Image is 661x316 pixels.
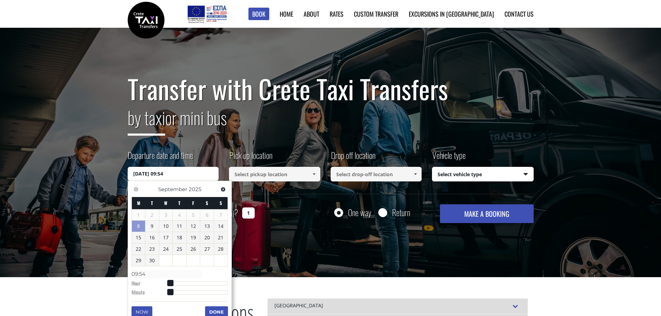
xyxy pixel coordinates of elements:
[220,187,226,192] span: Next
[173,232,186,243] a: 18
[219,185,228,194] a: Next
[440,204,533,223] button: MAKE A BOOKING
[200,210,214,221] span: 6
[178,199,180,206] span: Thursday
[268,298,528,314] div: [GEOGRAPHIC_DATA]
[200,244,214,255] a: 27
[280,9,293,18] a: Home
[200,232,214,243] a: 20
[189,186,201,193] span: 2025
[410,167,421,181] a: Show All Items
[132,185,141,194] a: Previous
[187,210,200,221] span: 5
[214,221,228,232] a: 14
[128,104,165,136] span: by taxi
[200,221,214,232] a: 13
[137,199,140,206] span: Monday
[128,2,164,39] img: Crete Taxi Transfers | Safe Taxi Transfer Services from to Heraklion Airport, Chania Airport, Ret...
[348,208,371,217] label: One way
[158,186,187,193] span: September
[132,210,145,221] span: 1
[128,16,164,23] a: Crete Taxi Transfers | Safe Taxi Transfer Services from to Heraklion Airport, Chania Airport, Ret...
[187,221,200,232] a: 12
[159,210,173,221] span: 3
[145,232,159,243] a: 16
[151,199,153,206] span: Tuesday
[128,74,534,103] h1: Transfer with Crete Taxi Transfers
[128,204,238,221] label: How many passengers ?
[432,149,466,167] label: Vehicle type
[304,9,319,18] a: About
[173,210,186,221] span: 4
[145,210,159,221] span: 2
[392,208,410,217] label: Return
[159,244,173,255] a: 24
[505,9,534,18] a: Contact us
[214,232,228,243] a: 21
[331,167,422,181] input: Select drop-off location
[214,244,228,255] a: 28
[220,199,222,206] span: Sunday
[173,221,186,232] a: 11
[128,149,193,167] label: Departure date and time
[145,221,159,232] a: 9
[132,255,145,266] a: 29
[187,244,200,255] a: 26
[214,210,228,221] span: 7
[409,9,494,18] a: Excursions in [GEOGRAPHIC_DATA]
[132,289,170,298] dt: Minute
[128,103,534,141] h2: or mini bus
[173,244,186,255] a: 25
[145,244,159,255] a: 23
[159,221,173,232] a: 10
[330,9,344,18] a: Rates
[206,199,208,206] span: Saturday
[132,232,145,243] a: 15
[164,199,167,206] span: Wednesday
[187,232,200,243] a: 19
[229,149,272,167] label: Pick up location
[132,244,145,255] a: 22
[229,167,320,181] input: Select pickup location
[432,167,533,182] span: Select vehicle type
[354,9,398,18] a: Custom Transfer
[248,8,269,20] a: Book
[145,255,159,266] a: 30
[186,3,228,24] img: e-bannersEUERDF180X90.jpg
[331,149,375,167] label: Drop off location
[132,221,145,232] a: 8
[133,187,139,192] span: Previous
[192,199,194,206] span: Friday
[308,167,320,181] a: Show All Items
[132,280,170,289] dt: Hour
[159,232,173,243] a: 17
